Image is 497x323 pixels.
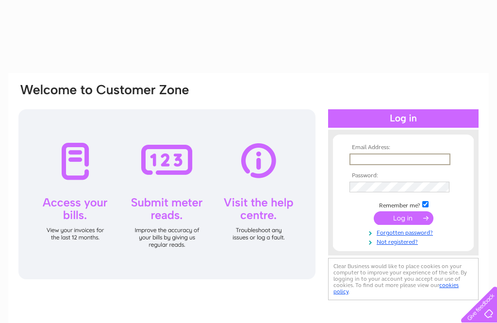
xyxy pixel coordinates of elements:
[349,227,460,237] a: Forgotten password?
[347,200,460,209] td: Remember me?
[328,258,479,300] div: Clear Business would like to place cookies on your computer to improve your experience of the sit...
[374,211,433,225] input: Submit
[349,237,460,246] a: Not registered?
[347,172,460,179] th: Password:
[333,282,459,295] a: cookies policy
[347,144,460,151] th: Email Address:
